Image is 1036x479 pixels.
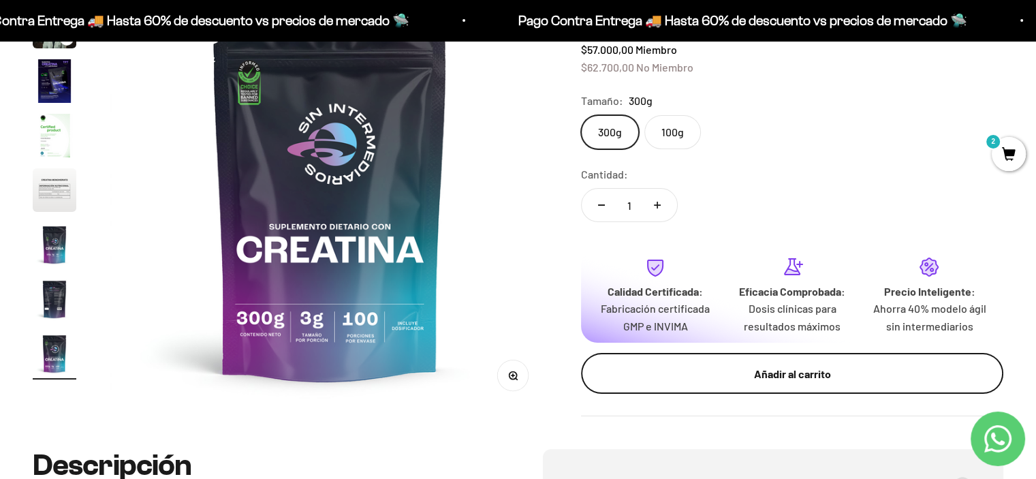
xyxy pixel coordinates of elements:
button: Añadir al carrito [581,353,1003,394]
a: 2 [992,148,1026,163]
div: Añadir al carrito [608,365,976,383]
strong: Eficacia Comprobada: [739,285,845,298]
mark: 2 [985,134,1001,150]
button: Ir al artículo 4 [33,59,76,107]
legend: Tamaño: [581,92,623,110]
span: No Miembro [636,61,693,74]
p: Fabricación certificada GMP e INVIMA [597,300,712,335]
span: 300g [629,92,653,110]
img: Creatina Monohidrato [33,59,76,103]
p: Ahorra 40% modelo ágil sin intermediarios [872,300,987,335]
button: Ir al artículo 8 [33,277,76,325]
button: Reducir cantidad [582,189,621,221]
button: Ir al artículo 9 [33,332,76,380]
button: Ir al artículo 7 [33,223,76,271]
span: Miembro [635,43,677,56]
label: Cantidad: [581,166,628,183]
p: Dosis clínicas para resultados máximos [735,300,850,335]
button: Aumentar cantidad [638,189,677,221]
strong: Precio Inteligente: [883,285,975,298]
img: Creatina Monohidrato [33,168,76,212]
span: $62.700,00 [581,61,634,74]
img: Creatina Monohidrato [33,114,76,157]
strong: Calidad Certificada: [608,285,703,298]
span: $57.000,00 [581,43,633,56]
button: Ir al artículo 6 [33,168,76,216]
img: Creatina Monohidrato [33,332,76,375]
img: Creatina Monohidrato [33,223,76,266]
button: Ir al artículo 5 [33,114,76,161]
img: Creatina Monohidrato [33,277,76,321]
p: Pago Contra Entrega 🚚 Hasta 60% de descuento vs precios de mercado 🛸 [516,10,965,31]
